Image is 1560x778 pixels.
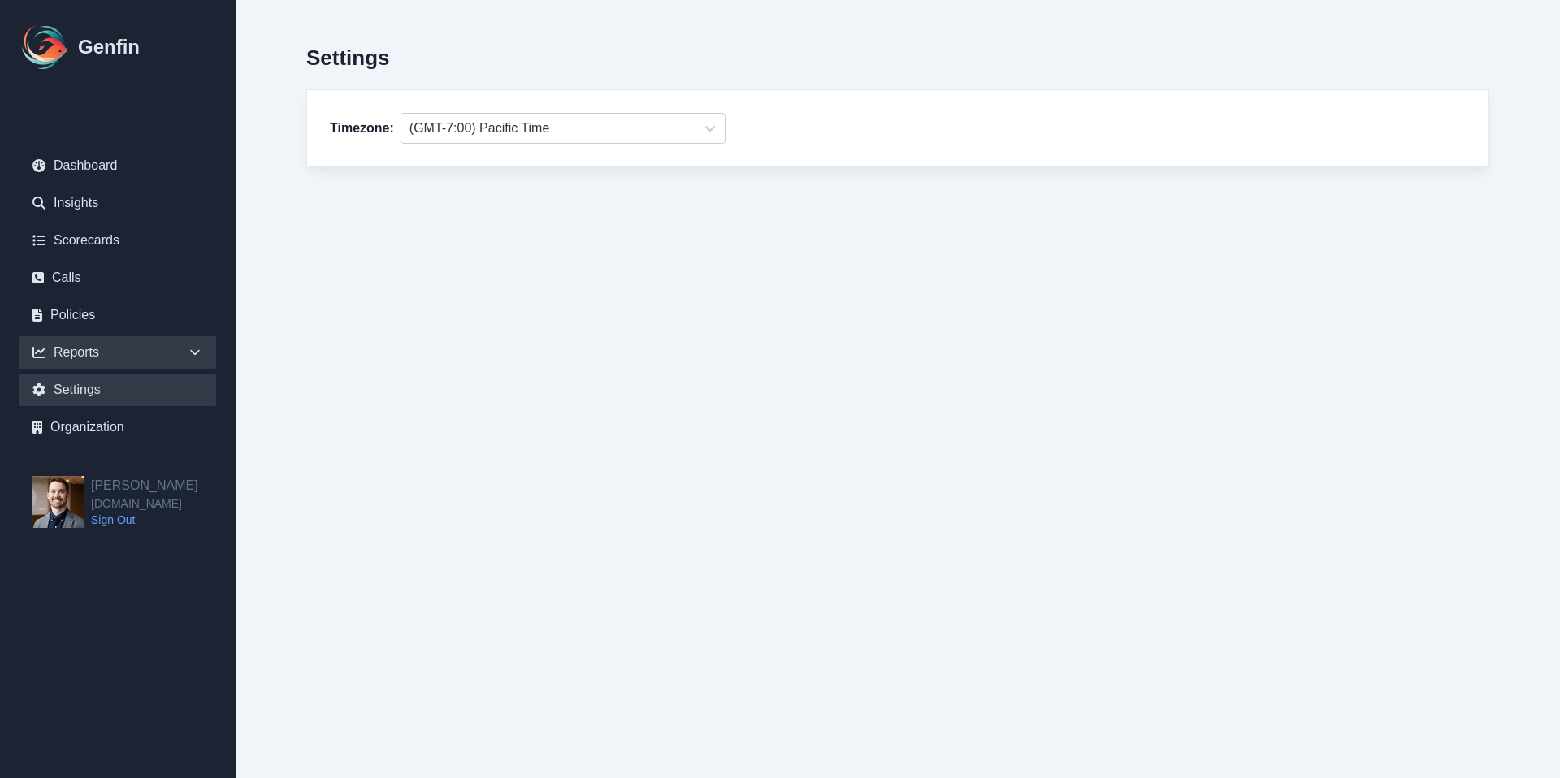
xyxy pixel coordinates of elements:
img: Logo [19,21,71,73]
h1: Genfin [78,34,140,60]
a: Dashboard [19,149,216,182]
a: Policies [19,299,216,331]
img: Jordan Stamman [32,476,84,528]
a: Scorecards [19,224,216,257]
a: Calls [19,261,216,294]
a: Sign Out [91,512,198,528]
h2: [PERSON_NAME] [91,476,198,495]
h2: Settings [306,45,390,70]
a: Organization [19,411,216,443]
div: Reports [19,336,216,369]
span: [DOMAIN_NAME] [91,495,198,512]
strong: Timezone: [330,119,394,138]
a: Settings [19,374,216,406]
a: Insights [19,187,216,219]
